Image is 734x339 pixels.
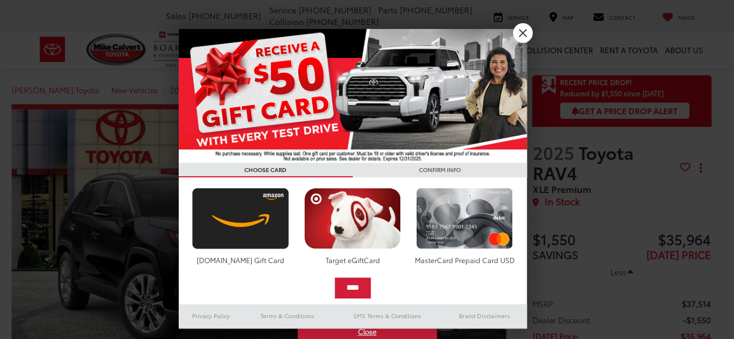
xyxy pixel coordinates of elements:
[301,188,404,249] img: targetcard.png
[189,255,292,265] div: [DOMAIN_NAME] Gift Card
[179,163,353,177] h3: CHOOSE CARD
[442,309,527,323] a: Brand Disclaimers
[179,29,527,163] img: 55838_top_625864.jpg
[301,255,404,265] div: Target eGiftCard
[413,188,516,249] img: mastercard.png
[189,188,292,249] img: amazoncard.png
[353,163,527,177] h3: CONFIRM INFO
[332,309,442,323] a: SMS Terms & Conditions
[243,309,332,323] a: Terms & Conditions
[413,255,516,265] div: MasterCard Prepaid Card USD
[179,309,244,323] a: Privacy Policy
